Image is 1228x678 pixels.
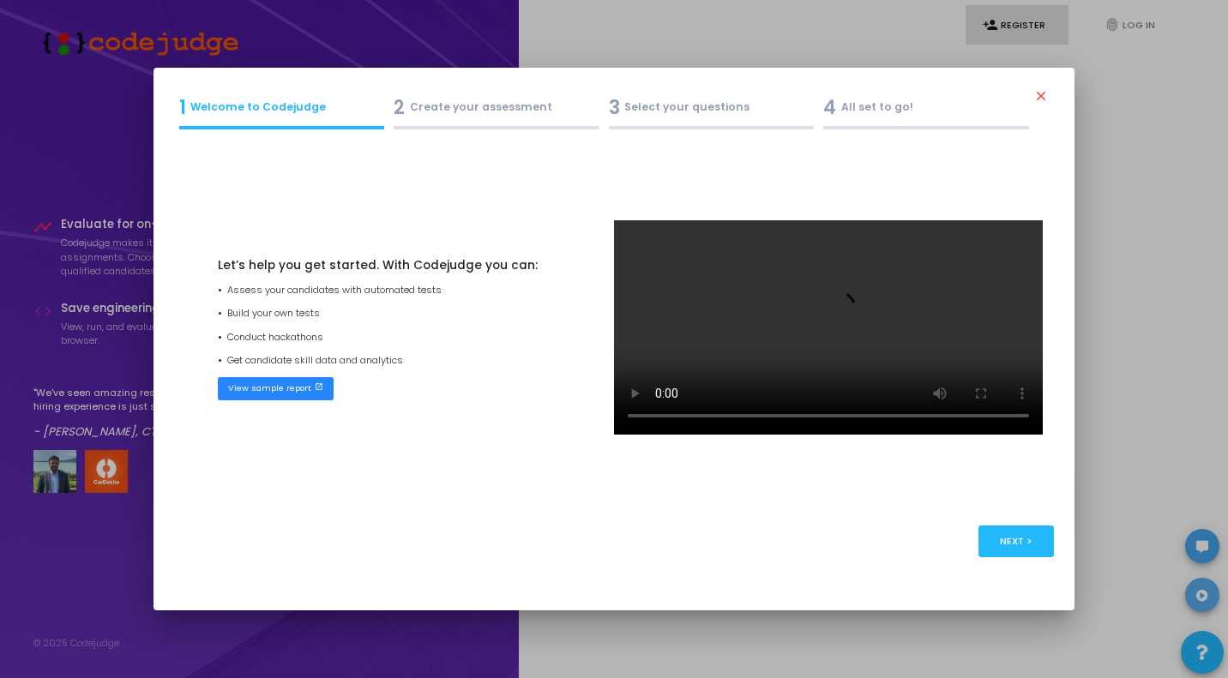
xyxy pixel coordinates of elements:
[394,93,599,122] div: Create your assessment
[227,330,323,345] span: Conduct hackathons
[218,283,222,297] span: •
[218,330,222,345] span: •
[389,88,605,135] a: 2Create your assessment
[218,259,614,273] p: Let’s help you get started. With Codejudge you can:
[227,283,442,297] span: Assess your candidates with automated tests
[218,377,334,400] a: View sample report
[1033,88,1054,109] mat-icon: close
[227,353,403,368] span: Get candidate skill data and analytics
[174,88,389,135] a: 1Welcome to Codejudge
[314,381,323,390] mat-icon: open_in_new
[227,306,320,321] span: Build your own tests
[218,306,222,321] span: •
[978,525,1055,557] button: Next >
[609,93,620,122] span: 3
[179,93,186,122] span: 1
[823,93,836,122] span: 4
[823,93,1029,122] div: All set to go!
[218,353,222,368] span: •
[609,93,815,122] div: Select your questions
[179,93,385,122] div: Welcome to Codejudge
[394,93,405,122] span: 2
[819,88,1034,135] a: 4All set to go!
[604,88,819,135] a: 3Select your questions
